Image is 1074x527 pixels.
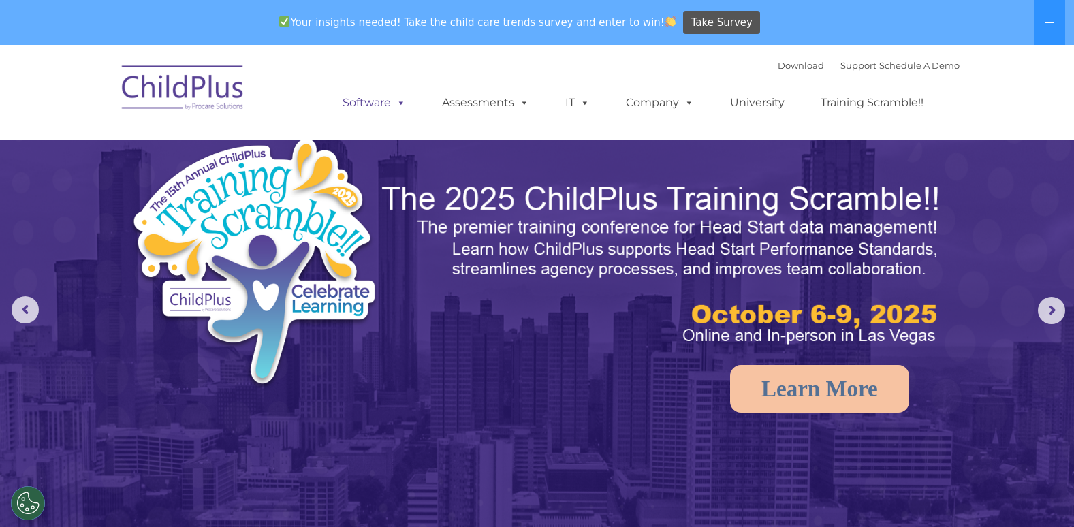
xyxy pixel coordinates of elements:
span: Last name [189,90,231,100]
a: IT [552,89,603,116]
button: Cookies Settings [11,486,45,520]
a: University [716,89,798,116]
a: Download [778,60,824,71]
span: Take Survey [691,11,753,35]
a: Support [840,60,876,71]
span: Phone number [189,146,247,156]
a: Learn More [730,365,909,413]
a: Company [612,89,708,116]
a: Schedule A Demo [879,60,960,71]
a: Software [329,89,420,116]
a: Training Scramble!! [807,89,937,116]
img: ChildPlus by Procare Solutions [115,56,251,124]
img: ✅ [279,16,289,27]
a: Assessments [428,89,543,116]
font: | [778,60,960,71]
img: 👏 [665,16,676,27]
a: Take Survey [683,11,760,35]
span: Your insights needed! Take the child care trends survey and enter to win! [274,9,682,35]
